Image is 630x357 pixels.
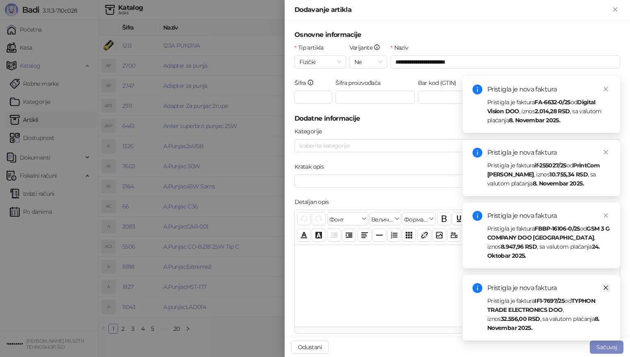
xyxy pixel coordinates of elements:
a: Close [601,85,610,94]
button: Табела [402,229,416,242]
button: Понови [312,212,326,225]
span: close [603,285,609,291]
span: close [603,213,609,218]
div: Pristigla je nova faktura [487,211,610,221]
label: Tip artikla [294,43,329,52]
h5: Dodatne informacije [294,114,620,124]
input: Šifra proizvođača [336,91,415,104]
label: Šifra [294,78,319,87]
a: Close [601,211,610,220]
strong: FBBP-16106-0/25 [534,225,580,232]
button: Подвучено [452,212,466,225]
span: Ne [354,56,382,68]
button: Формати [402,212,436,225]
button: Увлачење [342,229,356,242]
button: Поврати [297,212,311,225]
button: Подебљано [437,212,451,225]
div: Pristigla je nova faktura [487,148,610,158]
label: Varijante [349,43,386,52]
strong: FA-6632-0/25 [534,98,570,106]
strong: 8. Novembar 2025. [533,180,584,187]
button: Веза [418,229,431,242]
label: Kategorije [294,127,327,136]
button: Sačuvaj [590,341,623,354]
strong: 8.947,96 RSD [501,243,537,250]
button: Слика [432,229,446,242]
button: Боја позадине [312,229,326,242]
input: Naziv [390,55,620,69]
span: info-circle [472,85,482,94]
h5: Osnovne informacije [294,30,620,40]
button: Видео [447,229,461,242]
strong: if-255027/25 [534,162,566,169]
span: info-circle [472,283,482,293]
button: Odustani [291,341,329,354]
strong: GSM 3 G COMPANY DOO [GEOGRAPHIC_DATA] [487,225,609,241]
a: Close [601,148,610,157]
div: Pristigla je faktura od , iznos , sa valutom plaćanja [487,98,610,125]
div: Pristigla je faktura od , iznos , sa valutom plaćanja [487,161,610,188]
strong: 10.755,34 RSD [550,171,588,178]
span: Fizički [299,56,341,68]
div: Pristigla je nova faktura [487,283,610,293]
strong: 24. Oktobar 2025. [487,243,600,259]
button: Боја текста [297,229,311,242]
input: Bar kod (GTIN) [418,91,483,104]
span: info-circle [472,148,482,158]
strong: 8. Novembar 2025. [487,315,600,332]
div: Pristigla je faktura od , iznos , sa valutom plaćanja [487,224,610,260]
button: Величина [369,212,401,225]
button: Фонт [327,212,368,225]
button: Листа [387,229,401,242]
label: Kratak opis [294,162,329,171]
span: info-circle [472,211,482,221]
strong: IF1-7697/25 [534,297,564,304]
button: Поравнање [358,229,372,242]
div: Pristigla je faktura od , iznos , sa valutom plaćanja [487,296,610,332]
strong: 8. Novembar 2025. [509,117,560,124]
input: Kratak opis [294,174,620,188]
strong: 32.556,00 RSD [501,315,540,323]
label: Detaljan opis [294,197,334,206]
button: Извлачење [327,229,341,242]
button: Zatvori [610,5,620,15]
a: Close [601,283,610,292]
div: Pristigla je nova faktura [487,85,610,94]
div: Dodavanje artikla [294,5,610,15]
label: Naziv [390,43,413,52]
button: Хоризонтална линија [372,229,386,242]
strong: 2.014,28 RSD [535,108,570,115]
span: close [603,149,609,155]
label: Šifra proizvođača [336,78,386,87]
span: close [603,86,609,92]
label: Bar kod (GTIN) [418,78,461,87]
strong: Digital Vision DOO [487,98,596,115]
